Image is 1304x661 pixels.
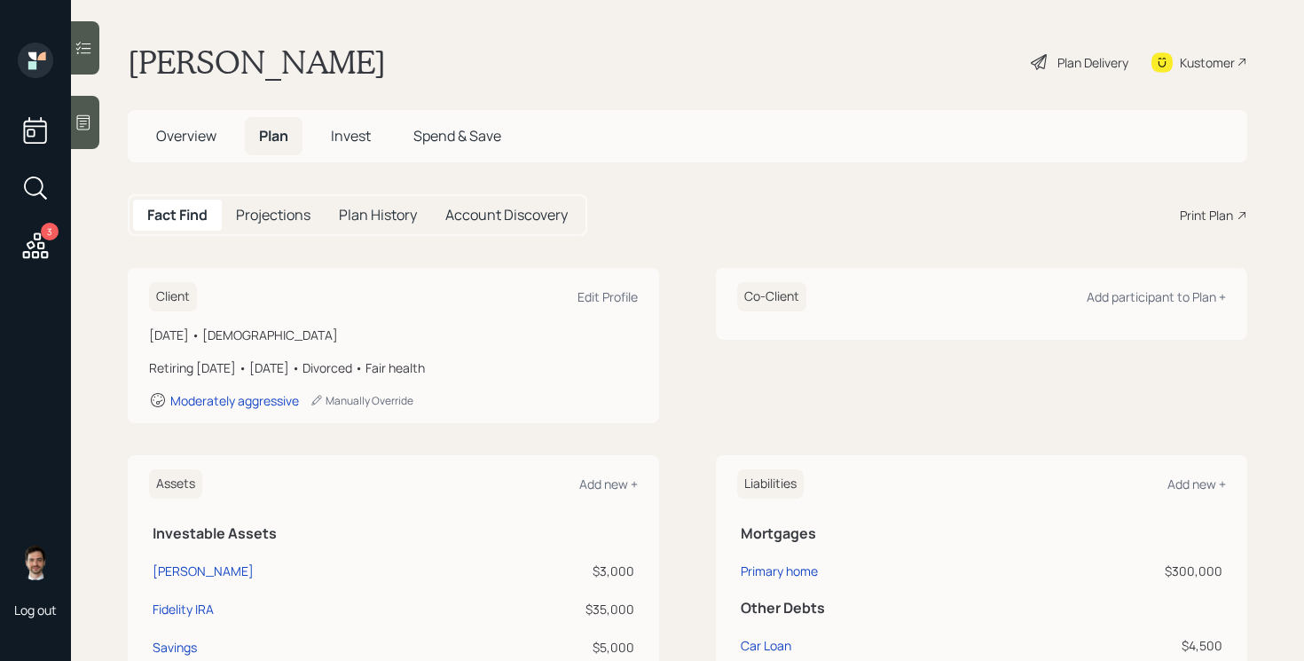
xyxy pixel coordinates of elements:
[413,126,501,146] span: Spend & Save
[149,282,197,311] h6: Client
[577,288,638,305] div: Edit Profile
[741,600,1222,617] h5: Other Debts
[741,636,791,655] div: Car Loan
[128,43,386,82] h1: [PERSON_NAME]
[741,525,1222,542] h5: Mortgages
[18,545,53,580] img: jonah-coleman-headshot.png
[14,602,57,618] div: Log out
[579,476,638,492] div: Add new +
[457,562,634,580] div: $3,000
[236,207,310,224] h5: Projections
[1057,53,1128,72] div: Plan Delivery
[1087,288,1226,305] div: Add participant to Plan +
[457,638,634,657] div: $5,000
[259,126,288,146] span: Plan
[149,326,638,344] div: [DATE] • [DEMOGRAPHIC_DATA]
[1017,636,1222,655] div: $4,500
[445,207,568,224] h5: Account Discovery
[153,600,214,618] div: Fidelity IRA
[1167,476,1226,492] div: Add new +
[153,562,254,580] div: [PERSON_NAME]
[737,469,804,499] h6: Liabilities
[1180,53,1235,72] div: Kustomer
[741,562,818,580] div: Primary home
[310,393,413,408] div: Manually Override
[149,469,202,499] h6: Assets
[149,358,638,377] div: Retiring [DATE] • [DATE] • Divorced • Fair health
[41,223,59,240] div: 3
[331,126,371,146] span: Invest
[147,207,208,224] h5: Fact Find
[1017,562,1222,580] div: $300,000
[737,282,806,311] h6: Co-Client
[156,126,216,146] span: Overview
[1180,206,1233,224] div: Print Plan
[339,207,417,224] h5: Plan History
[153,638,197,657] div: Savings
[170,392,299,409] div: Moderately aggressive
[457,600,634,618] div: $35,000
[153,525,634,542] h5: Investable Assets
